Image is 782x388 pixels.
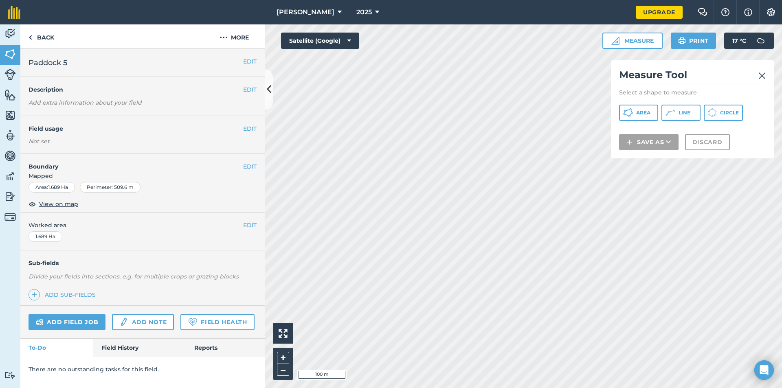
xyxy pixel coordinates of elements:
[732,33,746,49] span: 17 ° C
[29,231,62,242] div: 1.689 Ha
[753,33,769,49] img: svg+xml;base64,PD94bWwgdmVyc2lvbj0iMS4wIiBlbmNvZGluZz0idXRmLTgiPz4KPCEtLSBHZW5lcmF0b3I6IEFkb2JlIE...
[4,69,16,80] img: svg+xml;base64,PD94bWwgdmVyc2lvbj0iMS4wIiBlbmNvZGluZz0idXRmLTgiPz4KPCEtLSBHZW5lcmF0b3I6IEFkb2JlIE...
[8,6,20,19] img: fieldmargin Logo
[704,105,743,121] button: Circle
[744,7,752,17] img: svg+xml;base64,PHN2ZyB4bWxucz0iaHR0cDovL3d3dy53My5vcmcvMjAwMC9zdmciIHdpZHRoPSIxNyIgaGVpZ2h0PSIxNy...
[20,154,243,171] h4: Boundary
[29,314,105,330] a: Add field job
[29,57,67,68] span: Paddock 5
[277,352,289,364] button: +
[243,221,257,230] button: EDIT
[619,68,766,85] h2: Measure Tool
[20,24,62,48] a: Back
[356,7,372,17] span: 2025
[243,162,257,171] button: EDIT
[29,199,78,209] button: View on map
[180,314,254,330] a: Field Health
[277,364,289,376] button: –
[4,28,16,40] img: svg+xml;base64,PD94bWwgdmVyc2lvbj0iMS4wIiBlbmNvZGluZz0idXRmLTgiPz4KPCEtLSBHZW5lcmF0b3I6IEFkb2JlIE...
[4,48,16,60] img: svg+xml;base64,PHN2ZyB4bWxucz0iaHR0cDovL3d3dy53My5vcmcvMjAwMC9zdmciIHdpZHRoPSI1NiIgaGVpZ2h0PSI2MC...
[29,85,257,94] h4: Description
[20,339,93,357] a: To-Do
[29,33,32,42] img: svg+xml;base64,PHN2ZyB4bWxucz0iaHR0cDovL3d3dy53My5vcmcvMjAwMC9zdmciIHdpZHRoPSI5IiBoZWlnaHQ9IjI0Ii...
[4,211,16,223] img: svg+xml;base64,PD94bWwgdmVyc2lvbj0iMS4wIiBlbmNvZGluZz0idXRmLTgiPz4KPCEtLSBHZW5lcmF0b3I6IEFkb2JlIE...
[29,124,243,133] h4: Field usage
[611,37,619,45] img: Ruler icon
[4,170,16,182] img: svg+xml;base64,PD94bWwgdmVyc2lvbj0iMS4wIiBlbmNvZGluZz0idXRmLTgiPz4KPCEtLSBHZW5lcmF0b3I6IEFkb2JlIE...
[720,8,730,16] img: A question mark icon
[243,57,257,66] button: EDIT
[685,134,730,150] button: Discard
[678,36,686,46] img: svg+xml;base64,PHN2ZyB4bWxucz0iaHR0cDovL3d3dy53My5vcmcvMjAwMC9zdmciIHdpZHRoPSIxOSIgaGVpZ2h0PSIyNC...
[661,105,701,121] button: Line
[243,124,257,133] button: EDIT
[619,105,658,121] button: Area
[29,182,75,193] div: Area : 1.689 Ha
[619,134,679,150] button: Save as
[602,33,663,49] button: Measure
[29,199,36,209] img: svg+xml;base64,PHN2ZyB4bWxucz0iaHR0cDovL3d3dy53My5vcmcvMjAwMC9zdmciIHdpZHRoPSIxOCIgaGVpZ2h0PSIyNC...
[80,182,141,193] div: Perimeter : 509.6 m
[29,289,99,300] a: Add sub-fields
[754,360,774,380] div: Open Intercom Messenger
[29,99,142,106] em: Add extra information about your field
[766,8,776,16] img: A cog icon
[619,88,766,96] p: Select a shape to measure
[4,109,16,121] img: svg+xml;base64,PHN2ZyB4bWxucz0iaHR0cDovL3d3dy53My5vcmcvMjAwMC9zdmciIHdpZHRoPSI1NiIgaGVpZ2h0PSI2MC...
[636,6,683,19] a: Upgrade
[4,129,16,142] img: svg+xml;base64,PD94bWwgdmVyc2lvbj0iMS4wIiBlbmNvZGluZz0idXRmLTgiPz4KPCEtLSBHZW5lcmF0b3I6IEFkb2JlIE...
[119,317,128,327] img: svg+xml;base64,PD94bWwgdmVyc2lvbj0iMS4wIiBlbmNvZGluZz0idXRmLTgiPz4KPCEtLSBHZW5lcmF0b3I6IEFkb2JlIE...
[220,33,228,42] img: svg+xml;base64,PHN2ZyB4bWxucz0iaHR0cDovL3d3dy53My5vcmcvMjAwMC9zdmciIHdpZHRoPSIyMCIgaGVpZ2h0PSIyNC...
[20,259,265,267] h4: Sub-fields
[20,171,265,180] span: Mapped
[29,365,257,374] p: There are no outstanding tasks for this field.
[758,71,766,81] img: svg+xml;base64,PHN2ZyB4bWxucz0iaHR0cDovL3d3dy53My5vcmcvMjAwMC9zdmciIHdpZHRoPSIyMiIgaGVpZ2h0PSIzMC...
[279,329,288,338] img: Four arrows, one pointing top left, one top right, one bottom right and the last bottom left
[636,110,650,116] span: Area
[93,339,186,357] a: Field History
[679,110,690,116] span: Line
[4,150,16,162] img: svg+xml;base64,PD94bWwgdmVyc2lvbj0iMS4wIiBlbmNvZGluZz0idXRmLTgiPz4KPCEtLSBHZW5lcmF0b3I6IEFkb2JlIE...
[29,137,257,145] div: Not set
[112,314,174,330] a: Add note
[626,137,632,147] img: svg+xml;base64,PHN2ZyB4bWxucz0iaHR0cDovL3d3dy53My5vcmcvMjAwMC9zdmciIHdpZHRoPSIxNCIgaGVpZ2h0PSIyNC...
[36,317,44,327] img: svg+xml;base64,PD94bWwgdmVyc2lvbj0iMS4wIiBlbmNvZGluZz0idXRmLTgiPz4KPCEtLSBHZW5lcmF0b3I6IEFkb2JlIE...
[720,110,739,116] span: Circle
[671,33,716,49] button: Print
[39,199,78,208] span: View on map
[4,371,16,379] img: svg+xml;base64,PD94bWwgdmVyc2lvbj0iMS4wIiBlbmNvZGluZz0idXRmLTgiPz4KPCEtLSBHZW5lcmF0b3I6IEFkb2JlIE...
[4,191,16,203] img: svg+xml;base64,PD94bWwgdmVyc2lvbj0iMS4wIiBlbmNvZGluZz0idXRmLTgiPz4KPCEtLSBHZW5lcmF0b3I6IEFkb2JlIE...
[186,339,265,357] a: Reports
[29,221,257,230] span: Worked area
[724,33,774,49] button: 17 °C
[204,24,265,48] button: More
[243,85,257,94] button: EDIT
[277,7,334,17] span: [PERSON_NAME]
[29,273,239,280] em: Divide your fields into sections, e.g. for multiple crops or grazing blocks
[31,290,37,300] img: svg+xml;base64,PHN2ZyB4bWxucz0iaHR0cDovL3d3dy53My5vcmcvMjAwMC9zdmciIHdpZHRoPSIxNCIgaGVpZ2h0PSIyNC...
[281,33,359,49] button: Satellite (Google)
[698,8,707,16] img: Two speech bubbles overlapping with the left bubble in the forefront
[4,89,16,101] img: svg+xml;base64,PHN2ZyB4bWxucz0iaHR0cDovL3d3dy53My5vcmcvMjAwMC9zdmciIHdpZHRoPSI1NiIgaGVpZ2h0PSI2MC...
